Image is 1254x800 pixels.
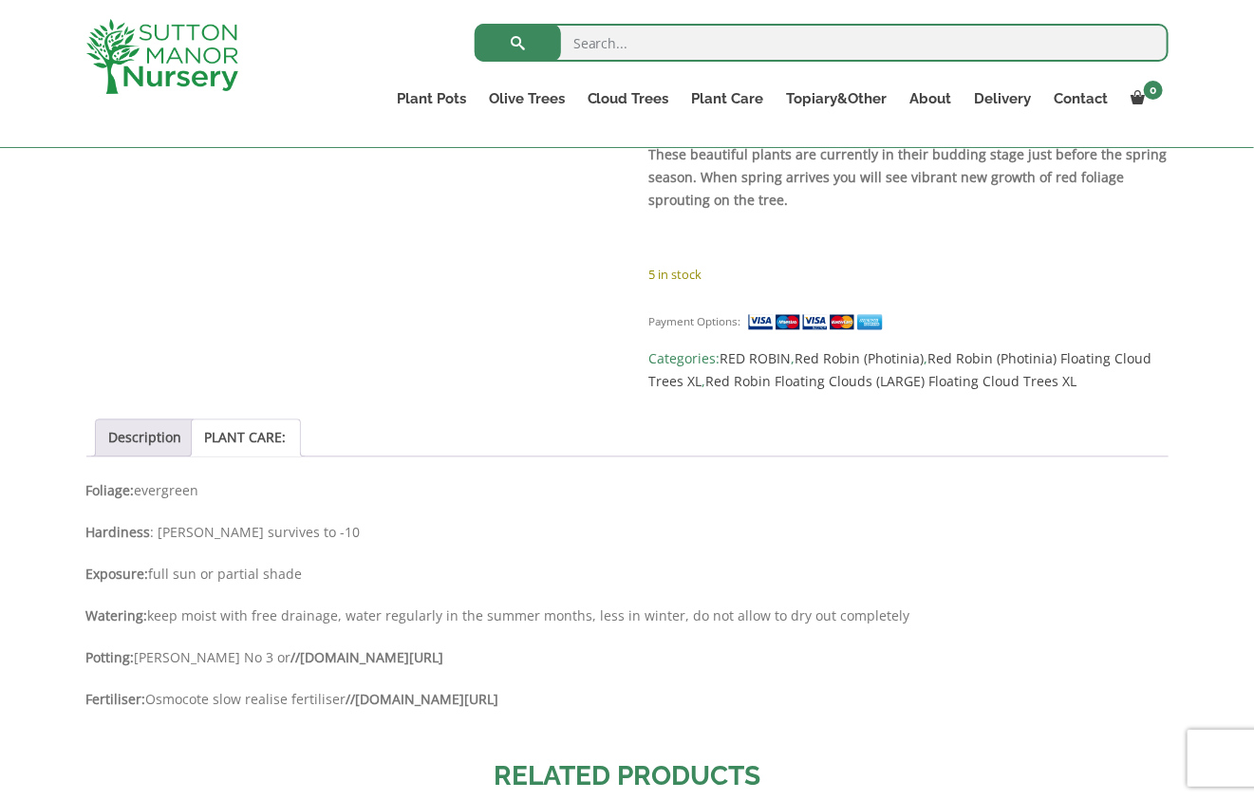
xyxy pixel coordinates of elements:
[648,145,1167,209] strong: These beautiful plants are currently in their budding stage just before the spring season. When s...
[346,690,499,708] strong: //[DOMAIN_NAME][URL]
[776,85,899,112] a: Topiary&Other
[964,85,1043,112] a: Delivery
[86,521,1169,544] p: : [PERSON_NAME] survives to -10
[86,19,238,94] img: logo
[86,481,135,499] strong: Foliage:
[705,372,1076,390] a: Red Robin Floating Clouds (LARGE) Floating Cloud Trees XL
[477,85,576,112] a: Olive Trees
[576,85,681,112] a: Cloud Trees
[648,314,740,328] small: Payment Options:
[1144,81,1163,100] span: 0
[795,349,924,367] a: Red Robin (Photinia)
[205,420,287,456] a: PLANT CARE:
[86,565,149,583] strong: Exposure:
[86,479,1169,502] p: evergreen
[86,646,1169,669] p: [PERSON_NAME] No 3 or
[86,523,151,541] strong: Hardiness
[291,648,444,666] strong: //[DOMAIN_NAME][URL]
[86,606,148,624] strong: Watering:
[1043,85,1120,112] a: Contact
[681,85,776,112] a: Plant Care
[648,263,1168,286] p: 5 in stock
[86,688,1169,711] p: Osmocote slow realise fertiliser
[1120,85,1169,112] a: 0
[109,420,182,456] a: Description
[86,648,135,666] strong: Potting:
[648,347,1168,393] span: Categories: , , ,
[86,563,1169,586] p: full sun or partial shade
[86,605,1169,627] p: keep moist with free drainage, water regularly in the summer months, less in winter, do not allow...
[747,312,889,332] img: payment supported
[899,85,964,112] a: About
[86,756,1169,796] h2: Related products
[385,85,477,112] a: Plant Pots
[720,349,791,367] a: RED ROBIN
[475,24,1169,62] input: Search...
[86,690,146,708] strong: Fertiliser:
